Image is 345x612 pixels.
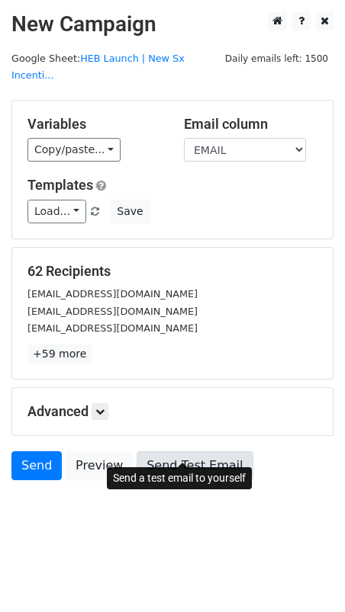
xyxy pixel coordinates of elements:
[27,306,198,317] small: [EMAIL_ADDRESS][DOMAIN_NAME]
[27,116,161,133] h5: Variables
[27,263,318,280] h5: 62 Recipients
[11,53,185,82] small: Google Sheet:
[220,53,334,64] a: Daily emails left: 1500
[107,467,252,489] div: Send a test email to yourself
[66,451,133,480] a: Preview
[184,116,318,133] h5: Email column
[269,539,345,612] iframe: Chat Widget
[11,451,62,480] a: Send
[27,177,93,193] a: Templates
[137,451,253,480] a: Send Test Email
[27,322,198,334] small: [EMAIL_ADDRESS][DOMAIN_NAME]
[27,288,198,300] small: [EMAIL_ADDRESS][DOMAIN_NAME]
[220,50,334,67] span: Daily emails left: 1500
[11,11,334,37] h2: New Campaign
[11,53,185,82] a: HEB Launch | New Sx Incenti...
[110,200,150,223] button: Save
[27,200,86,223] a: Load...
[27,344,92,364] a: +59 more
[27,138,121,162] a: Copy/paste...
[27,403,318,420] h5: Advanced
